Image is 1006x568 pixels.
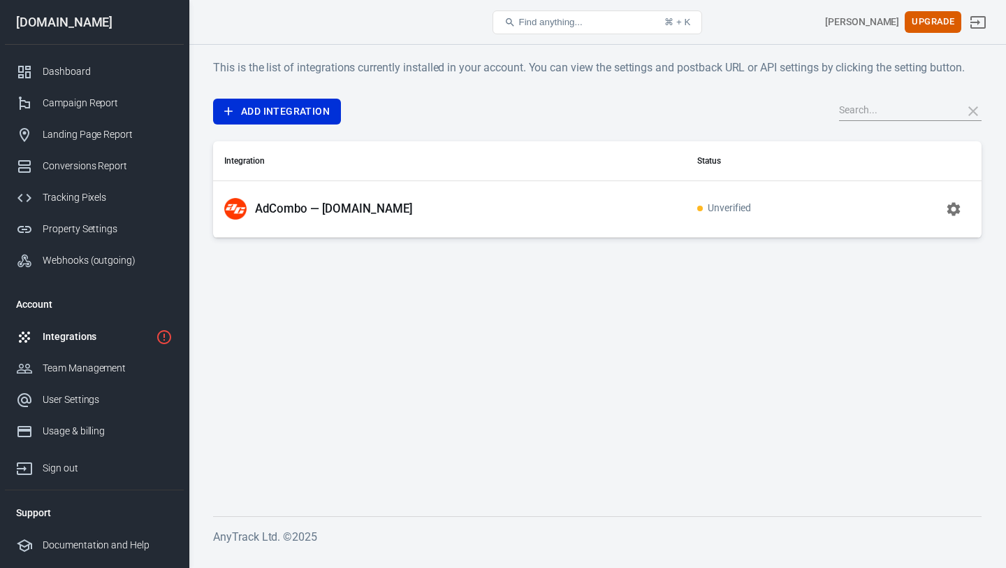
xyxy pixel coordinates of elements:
[5,182,184,213] a: Tracking Pixels
[213,141,686,181] th: Integration
[5,447,184,484] a: Sign out
[43,190,173,205] div: Tracking Pixels
[518,17,582,27] span: Find anything...
[224,198,247,220] img: AdCombo — mynutrahub.com
[5,16,184,29] div: [DOMAIN_NAME]
[5,384,184,416] a: User Settings
[43,127,173,142] div: Landing Page Report
[43,361,173,376] div: Team Management
[255,201,413,216] p: AdCombo — [DOMAIN_NAME]
[5,353,184,384] a: Team Management
[664,17,690,27] div: ⌘ + K
[5,119,184,150] a: Landing Page Report
[213,528,982,546] h6: AnyTrack Ltd. © 2025
[5,321,184,353] a: Integrations
[43,64,173,79] div: Dashboard
[5,287,184,321] li: Account
[43,392,173,407] div: User Settings
[43,159,173,173] div: Conversions Report
[839,102,951,120] input: Search...
[5,496,184,530] li: Support
[5,416,184,447] a: Usage & billing
[825,15,899,29] div: Account id: xDZmbNrd
[5,150,184,182] a: Conversions Report
[43,329,150,344] div: Integrations
[43,538,173,553] div: Documentation and Help
[493,10,702,34] button: Find anything...⌘ + K
[5,213,184,245] a: Property Settings
[43,253,173,268] div: Webhooks (outgoing)
[43,96,173,111] div: Campaign Report
[156,329,173,346] svg: 1 networks not verified yet
[961,6,995,39] a: Sign out
[43,461,173,476] div: Sign out
[5,87,184,119] a: Campaign Report
[213,59,982,76] h6: This is the list of integrations currently installed in your account. You can view the settings a...
[43,222,173,236] div: Property Settings
[697,203,751,215] span: Unverified
[5,245,184,276] a: Webhooks (outgoing)
[686,141,856,181] th: Status
[213,99,341,125] a: Add Integration
[905,11,961,33] button: Upgrade
[43,424,173,439] div: Usage & billing
[5,56,184,87] a: Dashboard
